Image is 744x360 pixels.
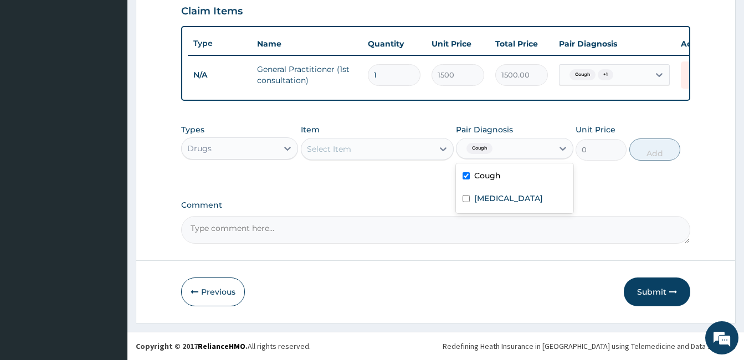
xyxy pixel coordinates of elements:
[456,124,513,135] label: Pair Diagnosis
[629,138,680,161] button: Add
[675,33,731,55] th: Actions
[127,332,744,360] footer: All rights reserved.
[182,6,208,32] div: Minimize live chat window
[307,143,351,155] div: Select Item
[181,6,243,18] h3: Claim Items
[362,33,426,55] th: Quantity
[188,65,252,85] td: N/A
[576,124,615,135] label: Unit Price
[624,277,690,306] button: Submit
[252,58,362,91] td: General Practitioner (1st consultation)
[569,69,596,80] span: Cough
[198,341,245,351] a: RelianceHMO
[181,277,245,306] button: Previous
[181,125,204,135] label: Types
[301,124,320,135] label: Item
[474,170,501,181] label: Cough
[136,341,248,351] strong: Copyright © 2017 .
[58,62,186,76] div: Chat with us now
[553,33,675,55] th: Pair Diagnosis
[426,33,490,55] th: Unit Price
[443,341,736,352] div: Redefining Heath Insurance in [GEOGRAPHIC_DATA] using Telemedicine and Data Science!
[20,55,45,83] img: d_794563401_company_1708531726252_794563401
[490,33,553,55] th: Total Price
[188,33,252,54] th: Type
[466,143,492,154] span: Cough
[252,33,362,55] th: Name
[187,143,212,154] div: Drugs
[64,109,153,221] span: We're online!
[474,193,543,204] label: [MEDICAL_DATA]
[6,241,211,280] textarea: Type your message and hit 'Enter'
[181,200,690,210] label: Comment
[598,69,613,80] span: + 1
